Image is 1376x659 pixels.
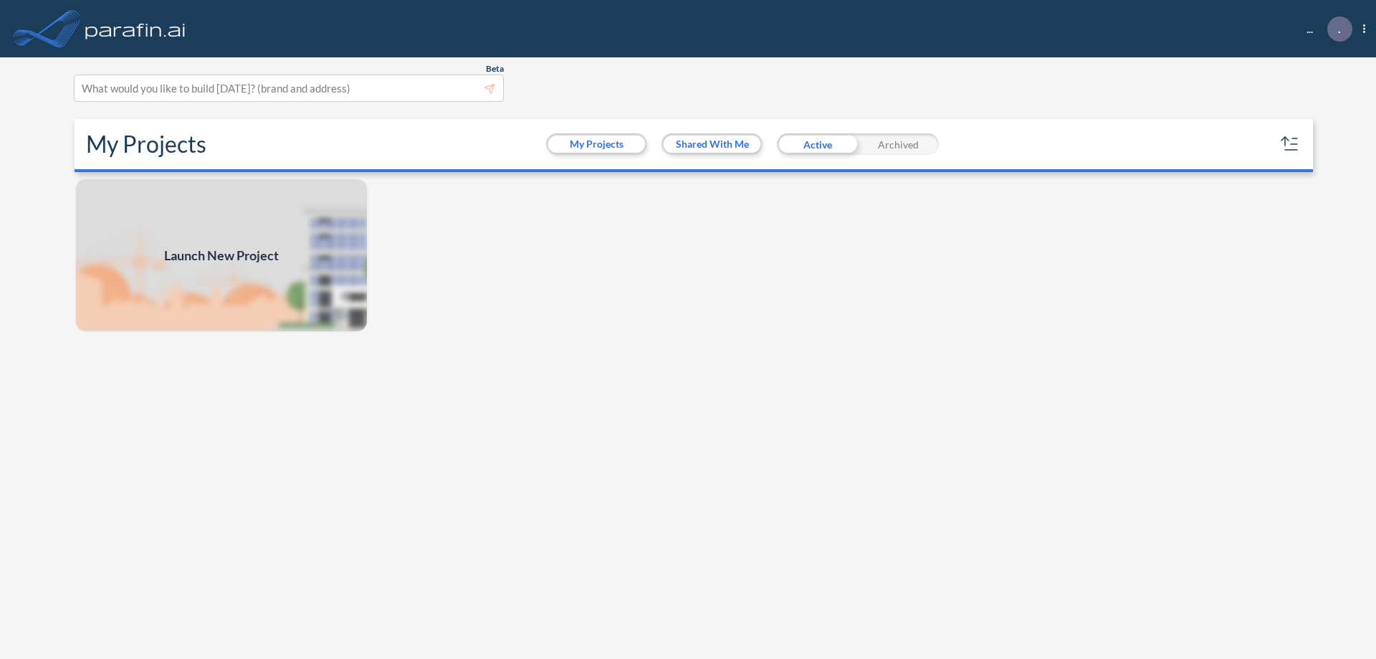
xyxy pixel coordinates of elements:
[858,133,939,155] div: Archived
[164,246,279,265] span: Launch New Project
[1338,22,1341,35] p: .
[548,136,645,153] button: My Projects
[75,178,368,333] a: Launch New Project
[486,63,504,75] span: Beta
[82,14,188,43] img: logo
[777,133,858,155] div: Active
[1279,133,1301,156] button: sort
[664,136,760,153] button: Shared With Me
[86,131,206,158] h2: My Projects
[75,178,368,333] img: add
[1285,16,1365,42] div: ...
